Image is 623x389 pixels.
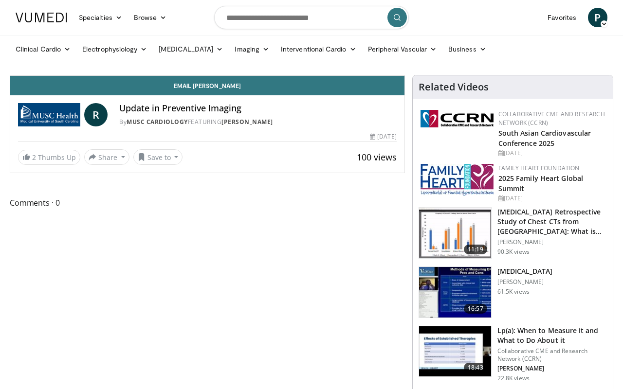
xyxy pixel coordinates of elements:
p: [PERSON_NAME] [497,365,607,372]
img: a92b9a22-396b-4790-a2bb-5028b5f4e720.150x105_q85_crop-smart_upscale.jpg [419,267,491,318]
a: Specialties [73,8,128,27]
img: c2eb46a3-50d3-446d-a553-a9f8510c7760.150x105_q85_crop-smart_upscale.jpg [419,208,491,258]
a: 2 Thumbs Up [18,150,80,165]
span: 11:19 [464,245,487,254]
span: Comments 0 [10,196,405,209]
p: 22.8K views [497,374,530,382]
a: [MEDICAL_DATA] [153,39,229,59]
h4: Update in Preventive Imaging [119,103,397,114]
input: Search topics, interventions [214,6,409,29]
a: Business [442,39,492,59]
div: [DATE] [498,149,605,158]
a: South Asian Cardiovascular Conference 2025 [498,128,591,148]
a: [PERSON_NAME] [221,118,273,126]
a: Clinical Cardio [10,39,76,59]
img: 7a20132b-96bf-405a-bedd-783937203c38.150x105_q85_crop-smart_upscale.jpg [419,326,491,377]
button: Share [84,149,129,165]
a: Browse [128,8,173,27]
span: 18:43 [464,363,487,372]
a: Electrophysiology [76,39,153,59]
a: Collaborative CME and Research Network (CCRN) [498,110,605,127]
a: P [588,8,607,27]
a: Interventional Cardio [275,39,362,59]
h3: Lp(a): When to Measure it and What to Do About it [497,326,607,345]
p: 61.5K views [497,288,530,296]
img: VuMedi Logo [16,13,67,22]
h3: [MEDICAL_DATA] Retrospective Study of Chest CTs from [GEOGRAPHIC_DATA]: What is the Re… [497,207,607,236]
a: MUSC Cardiology [127,118,188,126]
h4: Related Videos [419,81,489,93]
img: a04ee3ba-8487-4636-b0fb-5e8d268f3737.png.150x105_q85_autocrop_double_scale_upscale_version-0.2.png [421,110,494,127]
span: 100 views [357,151,397,163]
div: [DATE] [370,132,396,141]
video-js: Video Player [10,75,404,76]
button: Save to [133,149,183,165]
img: MUSC Cardiology [18,103,80,126]
a: Family Heart Foundation [498,164,580,172]
a: Email [PERSON_NAME] [10,76,404,95]
img: 96363db5-6b1b-407f-974b-715268b29f70.jpeg.150x105_q85_autocrop_double_scale_upscale_version-0.2.jpg [421,164,494,196]
div: By FEATURING [119,118,397,126]
a: Peripheral Vascular [362,39,442,59]
p: 90.3K views [497,248,530,256]
p: Collaborative CME and Research Network (CCRN) [497,347,607,363]
span: 2 [32,153,36,162]
a: R [84,103,108,126]
p: [PERSON_NAME] [497,238,607,246]
div: [DATE] [498,194,605,203]
a: Imaging [229,39,275,59]
a: 18:43 Lp(a): When to Measure it and What to Do About it Collaborative CME and Research Network (C... [419,326,607,382]
a: Favorites [542,8,582,27]
h3: [MEDICAL_DATA] [497,266,553,276]
a: 16:57 [MEDICAL_DATA] [PERSON_NAME] 61.5K views [419,266,607,318]
a: 2025 Family Heart Global Summit [498,174,583,193]
span: 16:57 [464,304,487,314]
a: 11:19 [MEDICAL_DATA] Retrospective Study of Chest CTs from [GEOGRAPHIC_DATA]: What is the Re… [PE... [419,207,607,259]
p: [PERSON_NAME] [497,278,553,286]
